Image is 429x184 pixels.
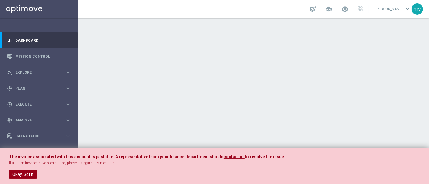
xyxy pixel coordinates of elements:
a: contact us [224,154,245,159]
i: keyboard_arrow_right [65,69,71,75]
span: Data Studio [15,134,65,138]
span: to resolve the issue. [245,154,285,159]
div: Analyze [7,118,65,123]
button: Mission Control [7,54,71,59]
span: school [325,6,332,12]
div: Mission Control [7,48,71,64]
i: keyboard_arrow_right [65,117,71,123]
span: Explore [15,71,65,74]
i: play_circle_outline [7,102,12,107]
i: keyboard_arrow_right [65,85,71,91]
i: track_changes [7,118,12,123]
i: equalizer [7,38,12,43]
button: Okay, Got it [9,170,37,179]
a: Optibot [15,144,63,160]
a: [PERSON_NAME]keyboard_arrow_down [375,5,412,14]
div: mv [412,3,423,15]
button: Data Studio keyboard_arrow_right [7,134,71,139]
button: gps_fixed Plan keyboard_arrow_right [7,86,71,91]
button: person_search Explore keyboard_arrow_right [7,70,71,75]
span: Execute [15,103,65,106]
p: If all open inovices have been settled, please disregard this message. [9,161,420,166]
i: keyboard_arrow_right [65,133,71,139]
span: The invoice associated with this account is past due. A representative from your finance departme... [9,154,224,159]
div: Execute [7,102,65,107]
span: keyboard_arrow_down [404,6,411,12]
button: equalizer Dashboard [7,38,71,43]
div: Explore [7,70,65,75]
i: keyboard_arrow_right [65,101,71,107]
div: Plan [7,86,65,91]
div: Dashboard [7,32,71,48]
i: person_search [7,70,12,75]
span: Analyze [15,118,65,122]
span: Plan [15,87,65,90]
a: Dashboard [15,32,71,48]
a: Mission Control [15,48,71,64]
i: gps_fixed [7,86,12,91]
div: Optibot [7,144,71,160]
button: play_circle_outline Execute keyboard_arrow_right [7,102,71,107]
div: Data Studio [7,133,65,139]
button: track_changes Analyze keyboard_arrow_right [7,118,71,123]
